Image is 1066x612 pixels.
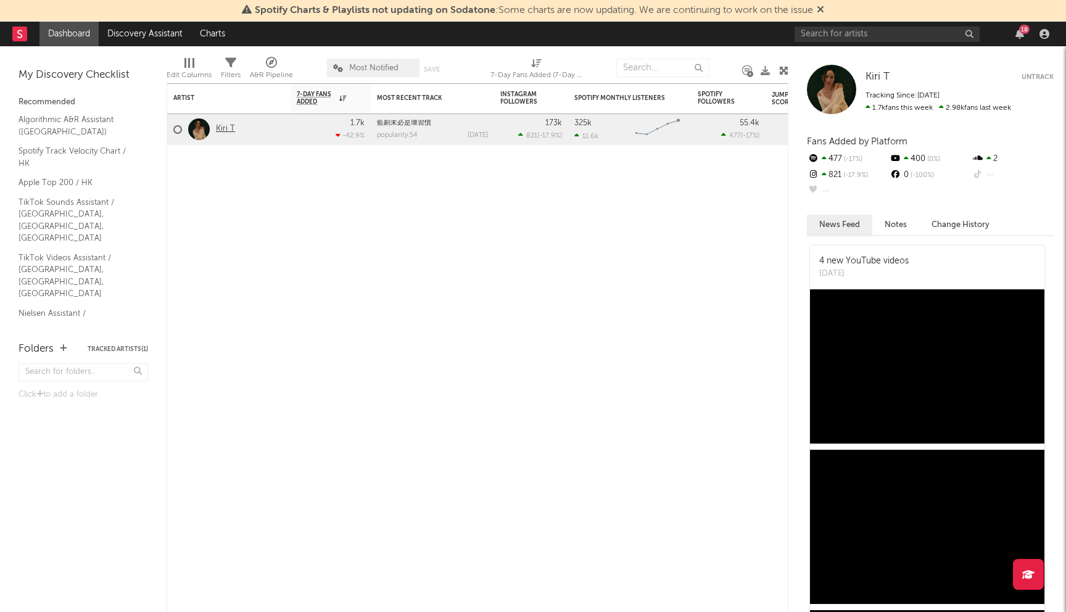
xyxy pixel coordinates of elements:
div: [DATE] [468,132,488,139]
span: -17.9 % [539,133,560,139]
div: Folders [19,342,54,357]
a: Dashboard [39,22,99,46]
div: Click to add a folder. [19,387,148,402]
div: Recommended [19,95,148,110]
div: 藍剔未必是壞習慣 [377,120,488,126]
div: A&R Pipeline [250,52,293,88]
a: 藍剔未必是壞習慣 [377,120,431,126]
span: -100 % [909,172,934,179]
span: 0 % [925,156,940,163]
span: Spotify Charts & Playlists not updating on Sodatone [255,6,495,15]
div: 76.3 [772,122,821,137]
div: Jump Score [772,91,803,106]
div: 18 [1019,25,1030,34]
a: Spotify Track Velocity Chart / HK [19,144,136,170]
div: -42.9 % [336,131,365,139]
span: 7-Day Fans Added [297,91,336,105]
input: Search for artists [795,27,980,42]
div: Spotify Followers [698,91,741,105]
div: Edit Columns [167,68,212,83]
a: Kiri T [866,71,890,83]
div: 325k [574,119,592,127]
span: Dismiss [817,6,824,15]
span: Tracking Since: [DATE] [866,92,940,99]
div: A&R Pipeline [250,68,293,83]
div: 7-Day Fans Added (7-Day Fans Added) [490,68,583,83]
div: 1.7k [350,119,365,127]
div: 821 [807,167,889,183]
a: Apple Top 200 / HK [19,176,136,189]
button: 18 [1015,29,1024,39]
span: 1.7k fans this week [866,104,933,112]
div: 55.4k [740,119,759,127]
button: Change History [919,215,1002,235]
div: 400 [889,151,971,167]
div: -- [807,183,889,199]
span: 821 [526,133,537,139]
div: Filters [221,68,241,83]
a: Charts [191,22,234,46]
input: Search for folders... [19,363,148,381]
div: Most Recent Track [377,94,469,102]
span: -17 % [743,133,758,139]
button: Untrack [1022,71,1054,83]
span: Most Notified [349,64,399,72]
div: My Discovery Checklist [19,68,148,83]
span: Fans Added by Platform [807,137,907,146]
div: ( ) [518,131,562,139]
div: 11.6k [574,132,598,140]
a: Nielsen Assistant / [GEOGRAPHIC_DATA]/[GEOGRAPHIC_DATA]/[GEOGRAPHIC_DATA] [19,307,275,332]
div: 7-Day Fans Added (7-Day Fans Added) [490,52,583,88]
a: Discovery Assistant [99,22,191,46]
div: Edit Columns [167,52,212,88]
div: -- [972,167,1054,183]
div: 173k [545,119,562,127]
a: Kiri T [216,124,235,134]
div: 2 [972,151,1054,167]
span: -17 % [842,156,862,163]
input: Search... [616,59,709,77]
span: Kiri T [866,72,890,82]
span: -17.9 % [841,172,868,179]
button: News Feed [807,215,872,235]
span: 2.98k fans last week [866,104,1011,112]
div: 0 [889,167,971,183]
span: : Some charts are now updating. We are continuing to work on the issue [255,6,813,15]
div: 4 new YouTube videos [819,255,909,268]
div: Spotify Monthly Listeners [574,94,667,102]
div: Filters [221,52,241,88]
div: ( ) [721,131,759,139]
div: Instagram Followers [500,91,543,105]
a: Algorithmic A&R Assistant ([GEOGRAPHIC_DATA]) [19,113,136,138]
div: 477 [807,151,889,167]
div: popularity: 54 [377,132,418,139]
div: Artist [173,94,266,102]
button: Tracked Artists(1) [88,346,148,352]
button: Save [424,66,440,73]
a: TikTok Sounds Assistant / [GEOGRAPHIC_DATA], [GEOGRAPHIC_DATA], [GEOGRAPHIC_DATA] [19,196,136,245]
svg: Chart title [630,114,685,145]
div: [DATE] [819,268,909,280]
span: 477 [729,133,741,139]
a: TikTok Videos Assistant / [GEOGRAPHIC_DATA], [GEOGRAPHIC_DATA], [GEOGRAPHIC_DATA] [19,251,136,300]
button: Notes [872,215,919,235]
